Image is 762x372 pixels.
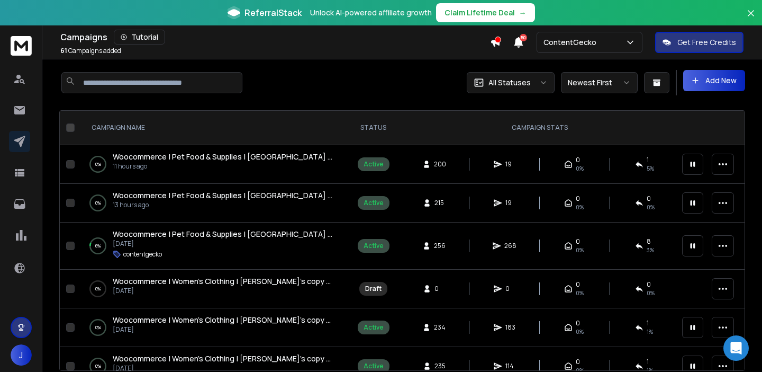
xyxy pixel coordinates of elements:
[113,315,449,325] span: Woocommerce | Women's Clothing | [PERSON_NAME]'s copy v3 | [GEOGRAPHIC_DATA] | [DATE]
[79,111,343,145] th: CAMPAIGN NAME
[434,362,446,370] span: 235
[647,156,649,164] span: 1
[113,276,333,287] a: Woocommerce | Women's Clothing | [PERSON_NAME]'s copy V4 | [GEOGRAPHIC_DATA] | [DATE]
[683,70,745,91] button: Add New
[505,362,516,370] span: 114
[647,203,655,211] span: 0 %
[434,285,445,293] span: 0
[79,223,343,270] td: 6%Woocommerce | Pet Food & Supplies | [GEOGRAPHIC_DATA] | Eerik's unhinged, shorter | [DATE][DATE...
[576,156,580,164] span: 0
[79,270,343,308] td: 0%Woocommerce | Women's Clothing | [PERSON_NAME]'s copy V4 | [GEOGRAPHIC_DATA] | [DATE][DATE]
[11,344,32,366] button: J
[60,46,67,55] span: 61
[244,6,302,19] span: ReferralStack
[434,199,445,207] span: 215
[576,246,584,254] span: 0%
[655,32,743,53] button: Get Free Credits
[576,358,580,366] span: 0
[114,30,165,45] button: Tutorial
[113,152,487,162] span: Woocommerce | Pet Food & Supplies | [GEOGRAPHIC_DATA] | [PERSON_NAME]'s unhinged, Erki v2 | [DATE]
[113,325,333,334] p: [DATE]
[576,327,584,336] span: 0%
[505,323,516,332] span: 183
[436,3,535,22] button: Claim Lifetime Deal→
[95,361,101,371] p: 0 %
[647,289,655,297] span: 0%
[647,358,649,366] span: 1
[364,160,384,169] div: Active
[561,72,638,93] button: Newest First
[343,111,403,145] th: STATUS
[113,190,333,201] a: Woocommerce | Pet Food & Supplies | [GEOGRAPHIC_DATA] | Eerik's unhinged, Erki v1 | [DATE]
[723,335,749,361] div: Open Intercom Messenger
[647,237,651,246] span: 8
[113,152,333,162] a: Woocommerce | Pet Food & Supplies | [GEOGRAPHIC_DATA] | [PERSON_NAME]'s unhinged, Erki v2 | [DATE]
[434,242,446,250] span: 256
[113,240,333,248] p: [DATE]
[576,280,580,289] span: 0
[364,362,384,370] div: Active
[647,164,654,173] span: 5 %
[576,194,580,203] span: 0
[364,323,384,332] div: Active
[434,160,446,169] span: 200
[364,199,384,207] div: Active
[310,7,432,18] p: Unlock AI-powered affiliate growth
[744,6,758,32] button: Close banner
[434,323,446,332] span: 234
[113,315,333,325] a: Woocommerce | Women's Clothing | [PERSON_NAME]'s copy v3 | [GEOGRAPHIC_DATA] | [DATE]
[113,201,333,209] p: 13 hours ago
[505,199,516,207] span: 19
[60,47,121,55] p: Campaigns added
[60,30,490,45] div: Campaigns
[123,250,162,259] p: contentgecko
[113,353,449,364] span: Woocommerce | Women's Clothing | [PERSON_NAME]'s copy v2 | [GEOGRAPHIC_DATA] | [DATE]
[647,246,654,254] span: 3 %
[95,198,101,208] p: 0 %
[576,164,584,173] span: 0%
[95,322,101,333] p: 0 %
[364,242,384,250] div: Active
[576,289,584,297] span: 0%
[365,285,382,293] div: Draft
[576,203,584,211] span: 0%
[79,184,343,223] td: 0%Woocommerce | Pet Food & Supplies | [GEOGRAPHIC_DATA] | Eerik's unhinged, Erki v1 | [DATE]13 ho...
[113,229,449,239] span: Woocommerce | Pet Food & Supplies | [GEOGRAPHIC_DATA] | Eerik's unhinged, shorter | [DATE]
[504,242,516,250] span: 268
[113,190,443,200] span: Woocommerce | Pet Food & Supplies | [GEOGRAPHIC_DATA] | Eerik's unhinged, Erki v1 | [DATE]
[647,194,651,203] span: 0
[79,145,343,184] td: 0%Woocommerce | Pet Food & Supplies | [GEOGRAPHIC_DATA] | [PERSON_NAME]'s unhinged, Erki v2 | [DA...
[113,287,333,295] p: [DATE]
[677,37,736,48] p: Get Free Credits
[647,280,651,289] span: 0
[647,327,653,336] span: 1 %
[505,285,516,293] span: 0
[95,284,101,294] p: 0 %
[95,159,101,170] p: 0 %
[113,353,333,364] a: Woocommerce | Women's Clothing | [PERSON_NAME]'s copy v2 | [GEOGRAPHIC_DATA] | [DATE]
[113,162,333,171] p: 11 hours ago
[113,276,450,286] span: Woocommerce | Women's Clothing | [PERSON_NAME]'s copy V4 | [GEOGRAPHIC_DATA] | [DATE]
[519,7,527,18] span: →
[403,111,676,145] th: CAMPAIGN STATS
[576,319,580,327] span: 0
[79,308,343,347] td: 0%Woocommerce | Women's Clothing | [PERSON_NAME]'s copy v3 | [GEOGRAPHIC_DATA] | [DATE][DATE]
[543,37,601,48] p: ContentGecko
[95,241,101,251] p: 6 %
[113,229,333,240] a: Woocommerce | Pet Food & Supplies | [GEOGRAPHIC_DATA] | Eerik's unhinged, shorter | [DATE]
[576,237,580,246] span: 0
[505,160,516,169] span: 19
[520,34,527,41] span: 50
[647,319,649,327] span: 1
[488,77,531,88] p: All Statuses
